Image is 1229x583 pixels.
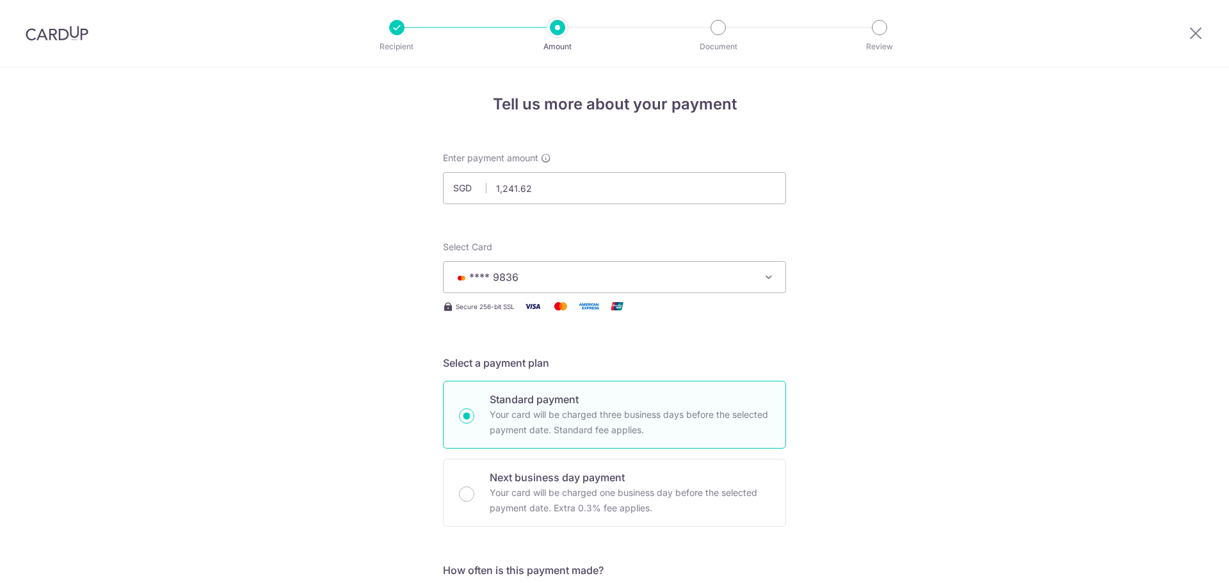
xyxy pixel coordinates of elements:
p: Recipient [349,40,444,53]
p: Amount [510,40,605,53]
span: Enter payment amount [443,152,538,164]
img: MASTERCARD [454,273,469,282]
h4: Tell us more about your payment [443,93,786,116]
iframe: Opens a widget where you can find more information [1147,545,1216,577]
p: Document [671,40,766,53]
h5: Select a payment plan [443,355,786,371]
p: Next business day payment [490,470,770,485]
img: Visa [520,298,545,314]
img: American Express [576,298,602,314]
p: Standard payment [490,392,770,407]
img: Mastercard [548,298,574,314]
img: Union Pay [604,298,630,314]
span: Secure 256-bit SSL [456,301,515,312]
span: SGD [453,182,486,195]
p: Your card will be charged three business days before the selected payment date. Standard fee appl... [490,407,770,438]
h5: How often is this payment made? [443,563,786,578]
input: 0.00 [443,172,786,204]
img: CardUp [26,26,88,41]
span: translation missing: en.payables.payment_networks.credit_card.summary.labels.select_card [443,241,492,252]
p: Review [832,40,927,53]
p: Your card will be charged one business day before the selected payment date. Extra 0.3% fee applies. [490,485,770,516]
